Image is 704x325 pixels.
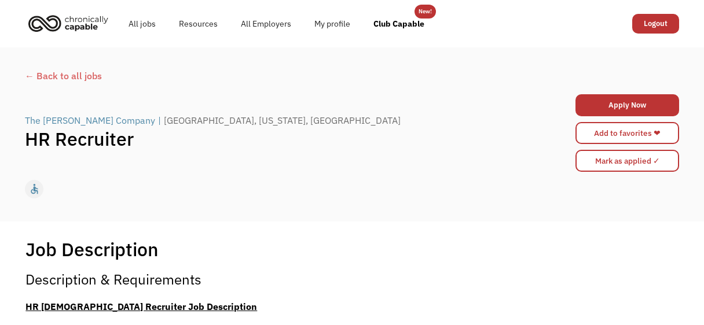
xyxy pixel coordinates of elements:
[575,122,679,144] a: Add to favorites ❤
[167,5,229,42] a: Resources
[25,113,155,127] div: The [PERSON_NAME] Company
[25,113,404,127] a: The [PERSON_NAME] Company|[GEOGRAPHIC_DATA], [US_STATE], [GEOGRAPHIC_DATA]
[28,180,41,198] div: accessible
[575,150,679,172] input: Mark as applied ✓
[303,5,362,42] a: My profile
[25,301,257,312] u: HR [DEMOGRAPHIC_DATA] Recruiter Job Description
[25,69,679,83] a: ← Back to all jobs
[575,147,679,175] form: Mark as applied form
[25,127,516,150] h1: HR Recruiter
[25,10,117,36] a: home
[632,14,679,34] a: Logout
[362,5,436,42] a: Club Capable
[117,5,167,42] a: All jobs
[164,113,401,127] div: [GEOGRAPHIC_DATA], [US_STATE], [GEOGRAPHIC_DATA]
[158,113,161,127] div: |
[229,5,303,42] a: All Employers
[575,94,679,116] a: Apply Now
[25,271,678,288] h3: Description & Requirements
[25,10,112,36] img: Chronically Capable logo
[419,5,432,19] div: New!
[25,238,159,261] h1: Job Description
